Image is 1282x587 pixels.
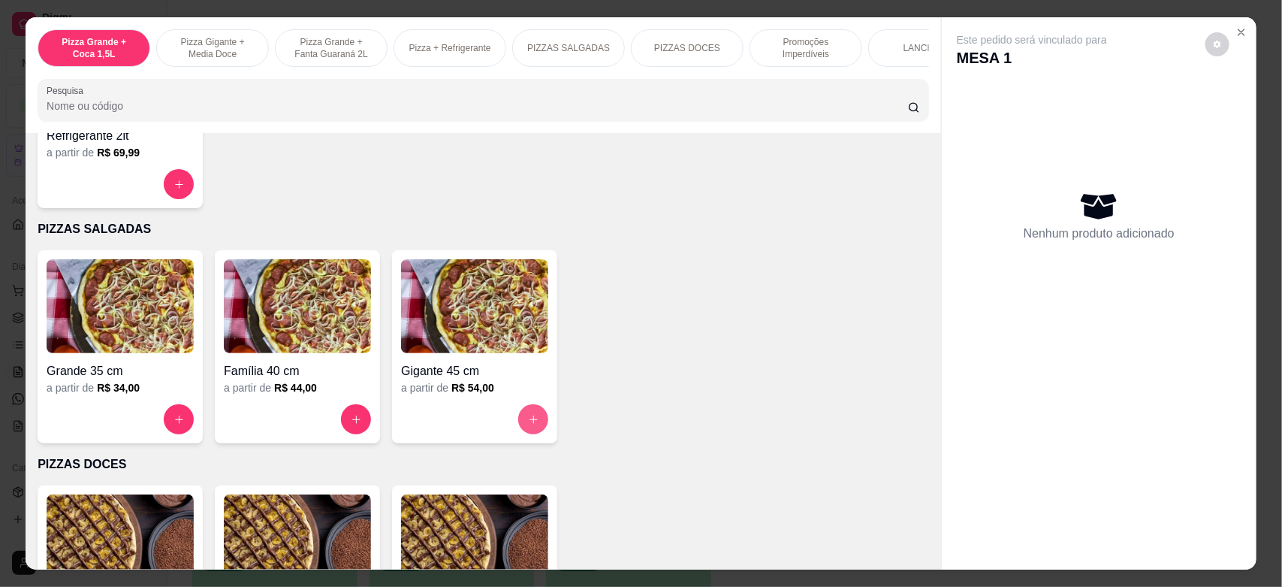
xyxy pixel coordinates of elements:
[97,145,140,160] h6: R$ 69,99
[47,362,194,380] h4: Grande 35 cm
[288,36,375,60] p: Pizza Grande + Fanta Guaraná 2L
[169,36,256,60] p: Pizza Gigante + Media Doce
[527,42,610,54] p: PIZZAS SALGADAS
[401,380,548,395] div: a partir de
[274,380,317,395] h6: R$ 44,00
[1229,20,1253,44] button: Close
[224,259,371,353] img: product-image
[451,380,494,395] h6: R$ 54,00
[1205,32,1229,56] button: decrease-product-quantity
[401,259,548,353] img: product-image
[409,42,491,54] p: Pizza + Refrigerante
[164,404,194,434] button: increase-product-quantity
[224,380,371,395] div: a partir de
[38,220,929,238] p: PIZZAS SALGADAS
[762,36,849,60] p: Promoções Imperdíveis
[903,42,946,54] p: LANCHES
[1024,225,1175,243] p: Nenhum produto adicionado
[50,36,137,60] p: Pizza Grande + Coca 1,5L
[957,32,1107,47] p: Este pedido será vinculado para
[47,380,194,395] div: a partir de
[97,380,140,395] h6: R$ 34,00
[47,145,194,160] div: a partir de
[47,98,908,113] input: Pesquisa
[47,259,194,353] img: product-image
[341,404,371,434] button: increase-product-quantity
[224,362,371,380] h4: Família 40 cm
[47,84,89,97] label: Pesquisa
[401,362,548,380] h4: Gigante 45 cm
[654,42,720,54] p: PIZZAS DOCES
[38,455,929,474] p: PIZZAS DOCES
[164,169,194,199] button: increase-product-quantity
[518,404,548,434] button: increase-product-quantity
[957,47,1107,68] p: MESA 1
